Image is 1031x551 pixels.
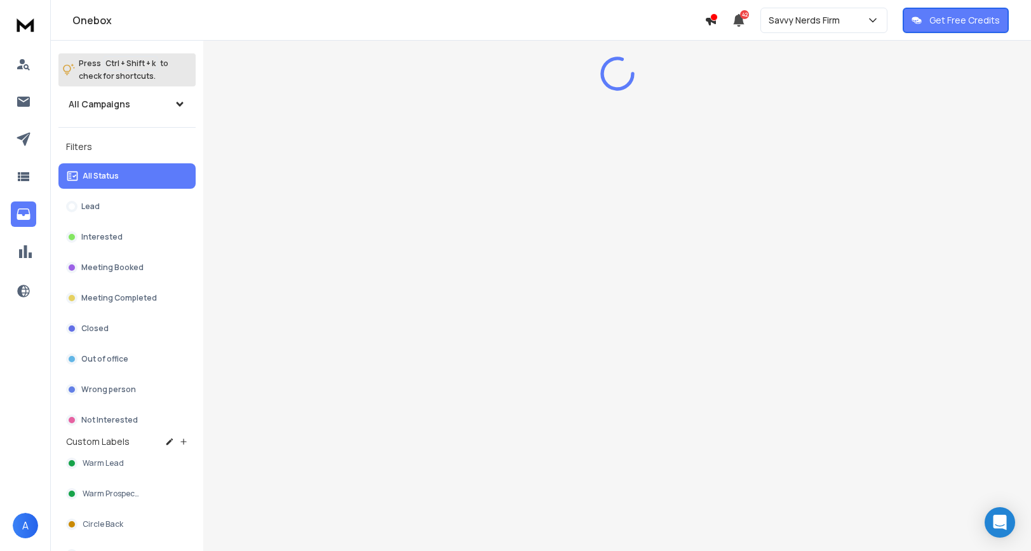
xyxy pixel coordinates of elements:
button: A [13,513,38,538]
button: Get Free Credits [903,8,1009,33]
span: 42 [740,10,749,19]
button: Interested [58,224,196,250]
p: Press to check for shortcuts. [79,57,168,83]
p: Out of office [81,354,128,364]
h1: All Campaigns [69,98,130,111]
img: logo [13,13,38,36]
p: Lead [81,201,100,212]
button: Not Interested [58,407,196,433]
p: Interested [81,232,123,242]
button: Circle Back [58,512,196,537]
h3: Filters [58,138,196,156]
h3: Custom Labels [66,435,130,448]
button: Warm Lead [58,451,196,476]
div: Open Intercom Messenger [985,507,1015,538]
button: Lead [58,194,196,219]
p: Wrong person [81,384,136,395]
p: Get Free Credits [929,14,1000,27]
p: Meeting Completed [81,293,157,303]
button: Meeting Booked [58,255,196,280]
span: Warm Lead [83,458,124,468]
button: Warm Prospects [58,481,196,507]
button: Wrong person [58,377,196,402]
span: Ctrl + Shift + k [104,56,158,71]
span: Circle Back [83,519,123,529]
button: All Campaigns [58,92,196,117]
span: Warm Prospects [83,489,141,499]
button: Meeting Completed [58,285,196,311]
p: Meeting Booked [81,262,144,273]
p: Savvy Nerds Firm [769,14,845,27]
p: All Status [83,171,119,181]
h1: Onebox [72,13,704,28]
button: All Status [58,163,196,189]
p: Closed [81,323,109,334]
p: Not Interested [81,415,138,425]
button: Out of office [58,346,196,372]
button: Closed [58,316,196,341]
